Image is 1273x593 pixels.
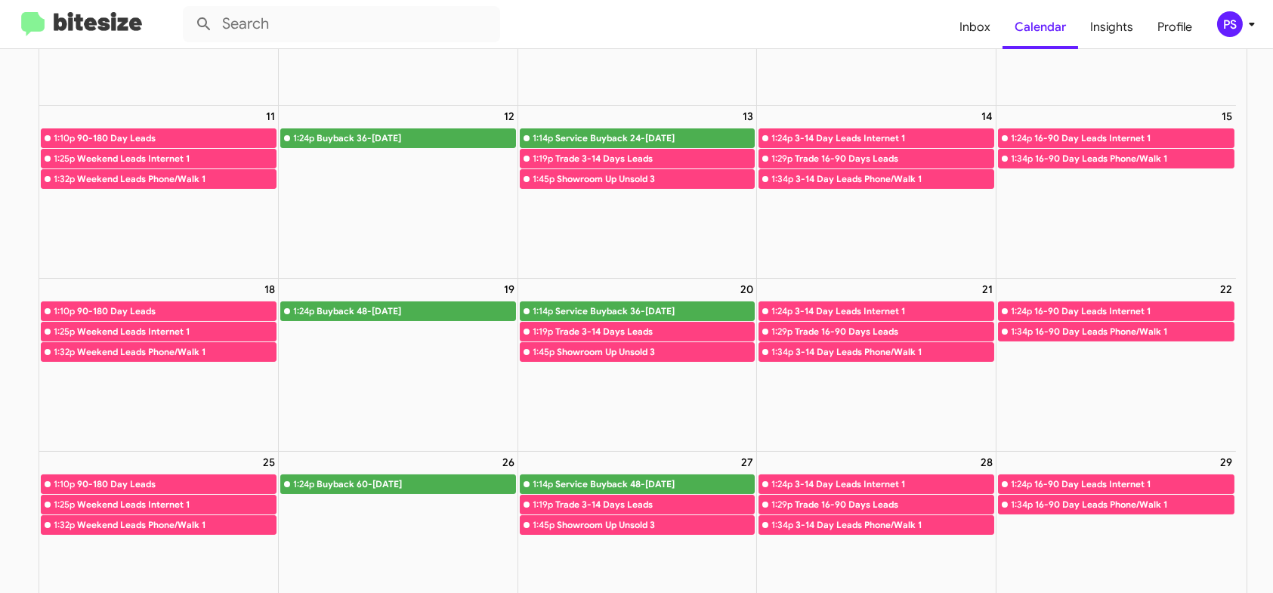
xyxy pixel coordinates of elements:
a: August 18, 2025 [261,279,278,300]
td: August 22, 2025 [996,278,1236,451]
div: 1:32p [54,344,75,360]
a: August 13, 2025 [740,106,756,127]
div: Weekend Leads Phone/Walk 1 [77,517,276,533]
div: Buyback 48-[DATE] [317,304,515,319]
td: August 14, 2025 [757,106,996,279]
div: Showroom Up Unsold 3 [557,171,755,187]
a: August 19, 2025 [501,279,518,300]
div: 1:24p [1011,477,1032,492]
div: Weekend Leads Internet 1 [77,151,276,166]
div: 1:34p [1011,324,1033,339]
div: 1:24p [293,477,314,492]
div: 1:10p [54,131,75,146]
div: 1:45p [533,517,555,533]
div: Trade 3-14 Days Leads [555,497,755,512]
td: August 13, 2025 [518,106,757,279]
div: Service Buyback 24-[DATE] [555,131,755,146]
div: Weekend Leads Phone/Walk 1 [77,344,276,360]
div: 90-180 Day Leads [77,131,276,146]
a: Inbox [947,5,1003,49]
div: Weekend Leads Internet 1 [77,497,276,512]
a: August 26, 2025 [499,452,518,473]
div: Buyback 60-[DATE] [317,477,515,492]
div: 1:24p [293,131,314,146]
a: August 22, 2025 [1218,279,1236,300]
a: August 14, 2025 [978,106,996,127]
div: 3-14 Day Leads Internet 1 [795,131,993,146]
div: 90-180 Day Leads [77,304,276,319]
a: August 21, 2025 [979,279,996,300]
div: Trade 3-14 Days Leads [555,324,755,339]
div: Trade 16-90 Days Leads [795,497,993,512]
a: Insights [1078,5,1145,49]
div: Trade 3-14 Days Leads [555,151,755,166]
div: Showroom Up Unsold 3 [557,344,755,360]
div: Showroom Up Unsold 3 [557,517,755,533]
div: 3-14 Day Leads Internet 1 [795,304,993,319]
td: August 21, 2025 [757,278,996,451]
div: 1:29p [771,324,793,339]
div: 1:25p [54,151,75,166]
div: Service Buyback 48-[DATE] [555,477,755,492]
td: August 15, 2025 [996,106,1236,279]
span: Calendar [1003,5,1078,49]
div: 3-14 Day Leads Phone/Walk 1 [796,171,993,187]
div: 16-90 Day Leads Internet 1 [1034,304,1233,319]
a: August 25, 2025 [260,452,278,473]
td: August 19, 2025 [278,278,518,451]
div: 1:34p [1011,151,1033,166]
div: 1:14p [533,477,553,492]
div: 3-14 Day Leads Internet 1 [795,477,993,492]
a: August 28, 2025 [978,452,996,473]
div: 1:32p [54,517,75,533]
div: 1:34p [771,171,793,187]
a: August 27, 2025 [738,452,756,473]
div: 3-14 Day Leads Phone/Walk 1 [796,344,993,360]
div: Weekend Leads Internet 1 [77,324,276,339]
button: PS [1204,11,1256,37]
div: 1:14p [533,304,553,319]
div: 1:29p [771,151,793,166]
div: 1:19p [533,151,553,166]
div: 16-90 Day Leads Phone/Walk 1 [1035,151,1233,166]
div: 1:34p [771,344,793,360]
div: 1:34p [1011,497,1033,512]
input: Search [183,6,500,42]
div: 1:24p [1011,304,1032,319]
td: August 11, 2025 [39,106,279,279]
div: 1:19p [533,324,553,339]
td: August 18, 2025 [39,278,279,451]
div: 1:45p [533,344,555,360]
div: 1:29p [771,497,793,512]
div: 90-180 Day Leads [77,477,276,492]
div: 1:25p [54,324,75,339]
a: August 11, 2025 [263,106,278,127]
td: August 12, 2025 [278,106,518,279]
a: August 29, 2025 [1218,452,1236,473]
div: 1:24p [771,304,793,319]
div: Weekend Leads Phone/Walk 1 [77,171,276,187]
a: August 15, 2025 [1219,106,1236,127]
div: 16-90 Day Leads Phone/Walk 1 [1035,497,1233,512]
div: 1:25p [54,497,75,512]
div: 1:32p [54,171,75,187]
div: 1:24p [293,304,314,319]
div: Trade 16-90 Days Leads [795,151,993,166]
div: 1:24p [771,131,793,146]
div: 1:10p [54,304,75,319]
div: 16-90 Day Leads Phone/Walk 1 [1035,324,1233,339]
a: August 12, 2025 [501,106,518,127]
div: Service Buyback 36-[DATE] [555,304,755,319]
span: Profile [1145,5,1204,49]
a: August 20, 2025 [737,279,756,300]
div: Buyback 36-[DATE] [317,131,515,146]
div: 1:24p [1011,131,1032,146]
div: PS [1217,11,1243,37]
div: 1:24p [771,477,793,492]
div: 3-14 Day Leads Phone/Walk 1 [796,517,993,533]
div: 16-90 Day Leads Internet 1 [1034,131,1233,146]
div: 1:19p [533,497,553,512]
div: 1:34p [771,517,793,533]
div: Trade 16-90 Days Leads [795,324,993,339]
